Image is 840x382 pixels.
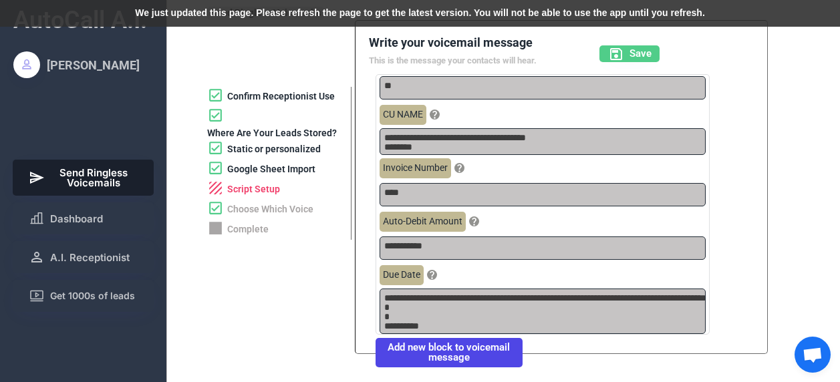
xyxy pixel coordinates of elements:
[50,168,138,188] span: Send Ringless Voicemails
[227,203,313,216] div: Choose Which Voice
[50,291,135,301] span: Get 1000s of leads
[227,90,335,104] div: Confirm Receptionist Use
[227,163,315,176] div: Google Sheet Import
[13,280,154,312] button: Get 1000s of leads
[47,57,140,73] div: [PERSON_NAME]
[369,55,537,65] font: This is the message your contacts will hear.
[13,241,154,273] button: A.I. Receptionist
[599,45,660,62] button: Save
[380,212,466,232] div: Auto-Debit Amount
[227,143,321,156] div: Static or personalized
[795,337,831,373] a: Open chat
[380,105,426,125] div: CU NAME
[50,252,130,262] span: A.I. Receptionist
[380,265,424,285] div: Due Date
[227,223,269,236] div: Complete
[380,158,451,178] div: Invoice Number
[369,35,533,49] font: Write your voicemail message
[13,202,154,234] button: Dashboard
[227,183,280,196] div: Script Setup
[207,127,337,140] div: Where Are Your Leads Stored?
[629,49,652,59] span: Save
[13,160,154,196] button: Send Ringless Voicemails
[376,338,523,367] button: Add new block to voicemail message
[50,214,103,224] span: Dashboard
